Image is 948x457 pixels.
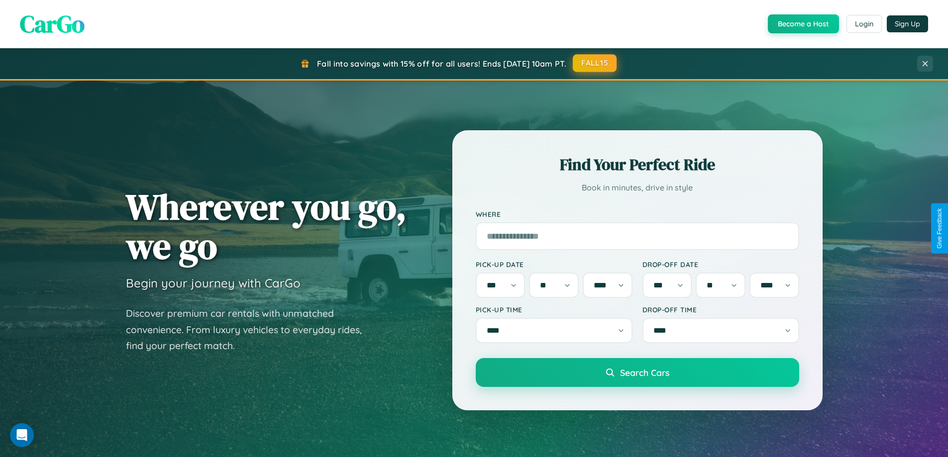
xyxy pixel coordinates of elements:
label: Pick-up Date [476,260,632,269]
label: Pick-up Time [476,305,632,314]
h1: Wherever you go, we go [126,187,407,266]
button: Sign Up [887,15,928,32]
p: Book in minutes, drive in style [476,181,799,195]
span: Fall into savings with 15% off for all users! Ends [DATE] 10am PT. [317,59,566,69]
button: Search Cars [476,358,799,387]
span: Search Cars [620,367,669,378]
h3: Begin your journey with CarGo [126,275,301,290]
button: FALL15 [573,54,617,72]
label: Where [476,210,799,218]
div: Give Feedback [936,208,943,249]
span: CarGo [20,7,85,40]
label: Drop-off Date [642,260,799,269]
label: Drop-off Time [642,305,799,314]
p: Discover premium car rentals with unmatched convenience. From luxury vehicles to everyday rides, ... [126,305,375,354]
button: Login [846,15,882,33]
div: Open Intercom Messenger [10,423,34,447]
h2: Find Your Perfect Ride [476,154,799,176]
button: Become a Host [768,14,839,33]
